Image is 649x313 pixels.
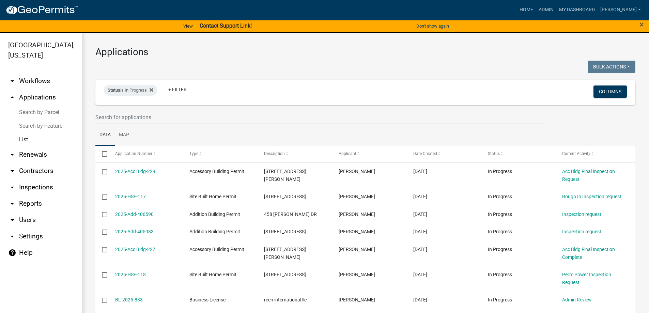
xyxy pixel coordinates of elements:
a: Acc Bldg Final Inspection Complete [562,247,615,260]
span: Date Created [413,151,437,156]
span: In Progress [488,212,512,217]
span: Applicant [339,151,356,156]
span: In Progress [488,229,512,234]
span: Accessory Building Permit [189,169,244,174]
a: Inspection request [562,212,601,217]
span: 04/15/2025 [413,229,427,234]
i: arrow_drop_down [8,151,16,159]
i: arrow_drop_down [8,167,16,175]
input: Search for applications [95,110,544,124]
a: 2025-Add-405983 [115,229,154,234]
span: 04/20/2025 [413,169,427,174]
a: View [181,20,196,32]
i: arrow_drop_down [8,216,16,224]
a: Rough In Inspection request [562,194,621,199]
a: 2025-Add-406590 [115,212,154,217]
span: 1135 GA HWY 128 [264,229,306,234]
span: 67 Dixon Road [264,169,306,182]
i: arrow_drop_up [8,93,16,101]
div: is In Progress [104,85,157,96]
span: 04/17/2025 [413,194,427,199]
a: + Filter [163,83,192,96]
span: 458 NANETTE DR [264,212,317,217]
a: Perm Power Inspection Request [562,272,611,285]
i: arrow_drop_down [8,200,16,208]
button: Columns [593,85,627,98]
h3: Applications [95,46,635,58]
span: In Progress [488,272,512,277]
span: Type [189,151,198,156]
span: reen international llc [264,297,307,302]
span: Business License [189,297,226,302]
datatable-header-cell: Type [183,146,258,162]
button: Don't show again [414,20,452,32]
strong: Contact Support Link! [200,22,252,29]
span: 20 DENT RD [264,194,306,199]
a: BL-2025-833 [115,297,143,302]
span: mary ann gibson [339,229,375,234]
span: Site Built Home Permit [189,194,236,199]
a: 2025-HSE-117 [115,194,146,199]
span: Status [488,151,500,156]
button: Close [639,20,644,29]
a: 2025-HSE-118 [115,272,146,277]
span: In Progress [488,194,512,199]
a: 2025-Acc Bldg-229 [115,169,155,174]
span: Phyllis Lewis [339,194,375,199]
span: In Progress [488,247,512,252]
a: Data [95,124,115,146]
span: Maureen Chandler [339,212,375,217]
a: Acc Bldg Final Inspection Request [562,169,615,182]
i: arrow_drop_down [8,232,16,240]
i: help [8,249,16,257]
span: Accessory Building Permit [189,247,244,252]
datatable-header-cell: Status [481,146,556,162]
span: In Progress [488,169,512,174]
span: Addition Building Permit [189,212,240,217]
a: [PERSON_NAME] [598,3,644,16]
datatable-header-cell: Select [95,146,108,162]
datatable-header-cell: Current Activity [556,146,630,162]
span: 04/15/2025 [413,247,427,252]
span: 96 GREEN RD [264,272,306,277]
datatable-header-cell: Applicant [332,146,407,162]
datatable-header-cell: Description [258,146,332,162]
a: Map [115,124,133,146]
span: In Progress [488,297,512,302]
span: James C. O'Neal [339,169,375,174]
span: Paul Schofill [339,272,375,277]
a: Home [517,3,536,16]
span: Description [264,151,285,156]
span: Site Built Home Permit [189,272,236,277]
a: Admin [536,3,556,16]
span: Status [108,88,120,93]
span: shezil hemani [339,297,375,302]
a: 2025-Acc Bldg-227 [115,247,155,252]
span: Application Number [115,151,152,156]
datatable-header-cell: Application Number [108,146,183,162]
span: Current Activity [562,151,590,156]
span: Staci Castleberry [339,247,375,252]
span: 04/14/2025 [413,272,427,277]
i: arrow_drop_down [8,77,16,85]
span: 04/16/2025 [413,212,427,217]
a: Inspection request [562,229,601,234]
span: 5968 GA Highway 128 Roberta, GA 31078 [264,247,306,260]
a: My Dashboard [556,3,598,16]
i: arrow_drop_down [8,183,16,191]
datatable-header-cell: Date Created [407,146,481,162]
span: Addition Building Permit [189,229,240,234]
span: × [639,20,644,29]
span: 04/11/2025 [413,297,427,302]
a: Admin Review [562,297,592,302]
button: Bulk Actions [588,61,635,73]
